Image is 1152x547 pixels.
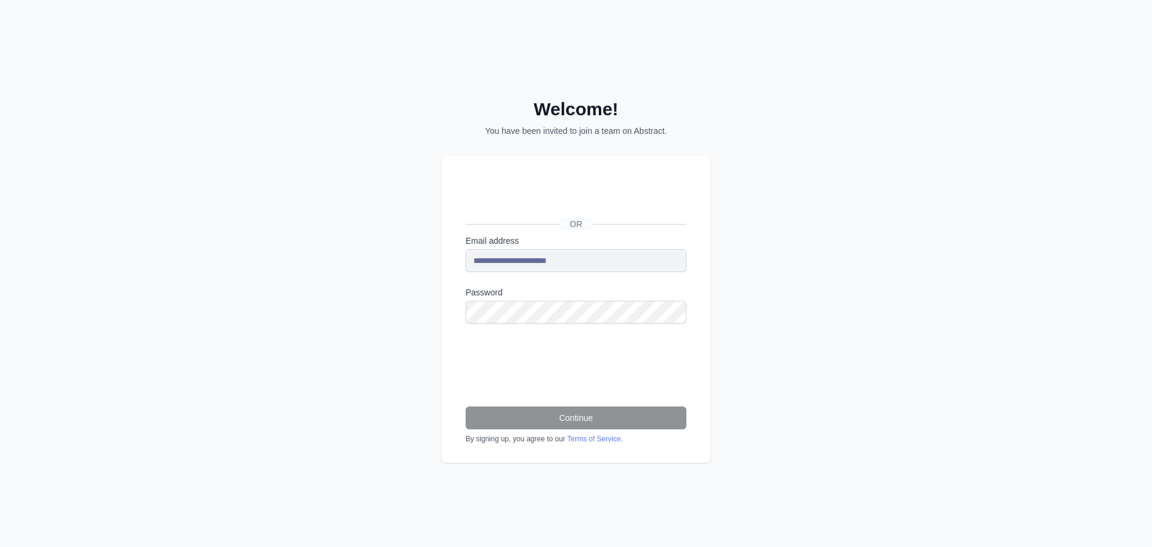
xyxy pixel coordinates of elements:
[567,435,620,443] a: Terms of Service
[442,125,710,137] p: You have been invited to join a team on Abstract.
[466,286,686,298] label: Password
[560,218,592,230] span: OR
[466,434,686,444] div: By signing up, you agree to our .
[460,184,691,210] iframe: Sign in with Google Button
[466,235,686,247] label: Email address
[442,98,710,120] h2: Welcome!
[466,406,686,429] button: Continue
[466,338,648,385] iframe: reCAPTCHA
